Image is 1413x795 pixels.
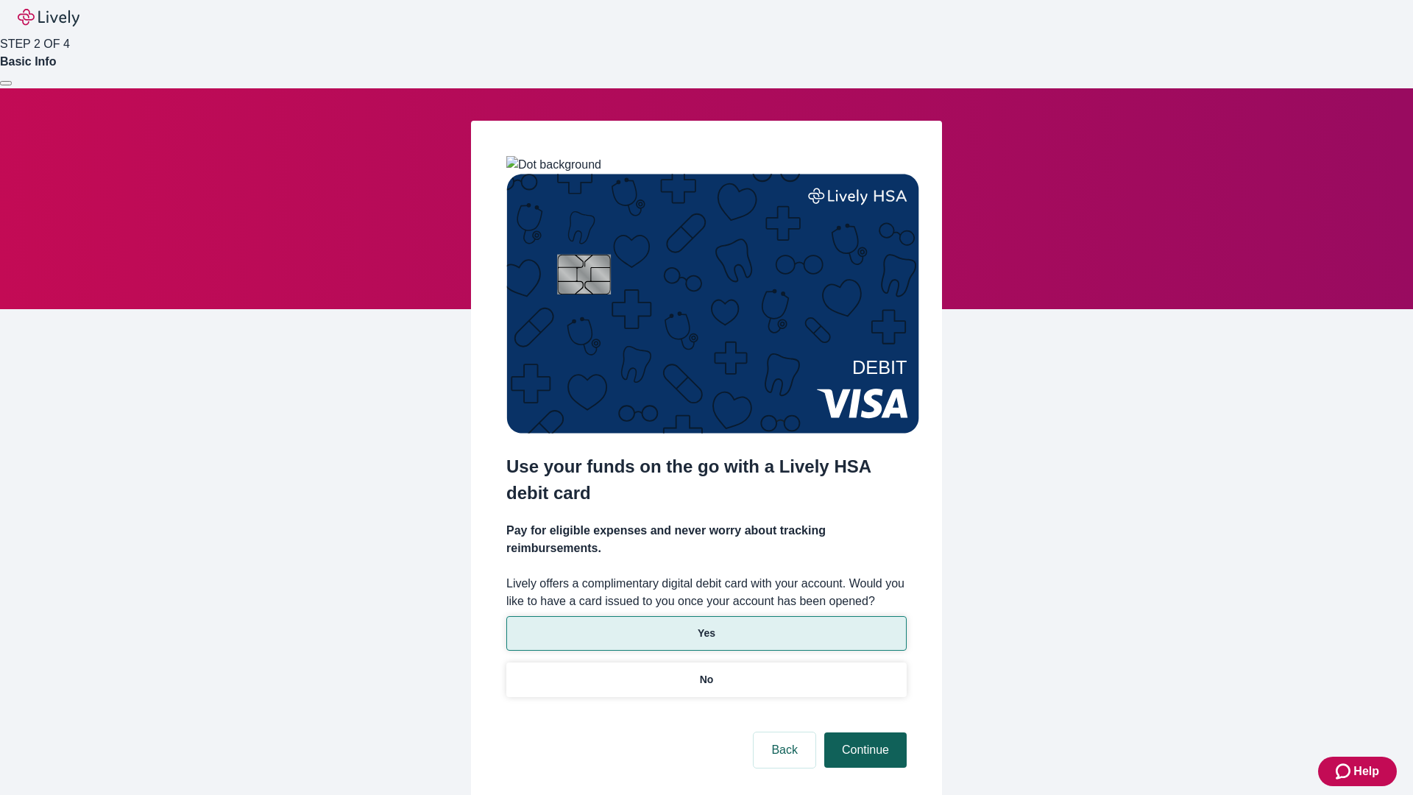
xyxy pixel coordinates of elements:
[506,616,907,651] button: Yes
[506,662,907,697] button: No
[1353,763,1379,780] span: Help
[698,626,715,641] p: Yes
[824,732,907,768] button: Continue
[1336,763,1353,780] svg: Zendesk support icon
[1318,757,1397,786] button: Zendesk support iconHelp
[506,453,907,506] h2: Use your funds on the go with a Lively HSA debit card
[700,672,714,688] p: No
[754,732,815,768] button: Back
[506,174,919,434] img: Debit card
[506,575,907,610] label: Lively offers a complimentary digital debit card with your account. Would you like to have a card...
[506,522,907,557] h4: Pay for eligible expenses and never worry about tracking reimbursements.
[506,156,601,174] img: Dot background
[18,9,79,26] img: Lively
